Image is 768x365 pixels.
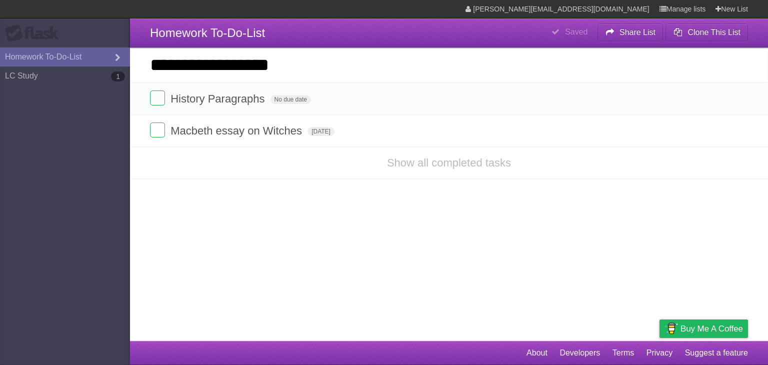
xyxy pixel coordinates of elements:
[687,28,740,36] b: Clone This List
[307,127,334,136] span: [DATE]
[680,320,743,337] span: Buy me a coffee
[646,343,672,362] a: Privacy
[612,343,634,362] a: Terms
[685,343,748,362] a: Suggest a feature
[111,71,125,81] b: 1
[150,26,265,39] span: Homework To-Do-List
[5,24,65,42] div: Flask
[619,28,655,36] b: Share List
[664,320,678,337] img: Buy me a coffee
[150,90,165,105] label: Done
[565,27,587,36] b: Saved
[150,122,165,137] label: Done
[170,124,304,137] span: Macbeth essay on Witches
[526,343,547,362] a: About
[659,319,748,338] a: Buy me a coffee
[559,343,600,362] a: Developers
[270,95,311,104] span: No due date
[597,23,663,41] button: Share List
[170,92,267,105] span: History Paragraphs
[387,156,511,169] a: Show all completed tasks
[665,23,748,41] button: Clone This List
